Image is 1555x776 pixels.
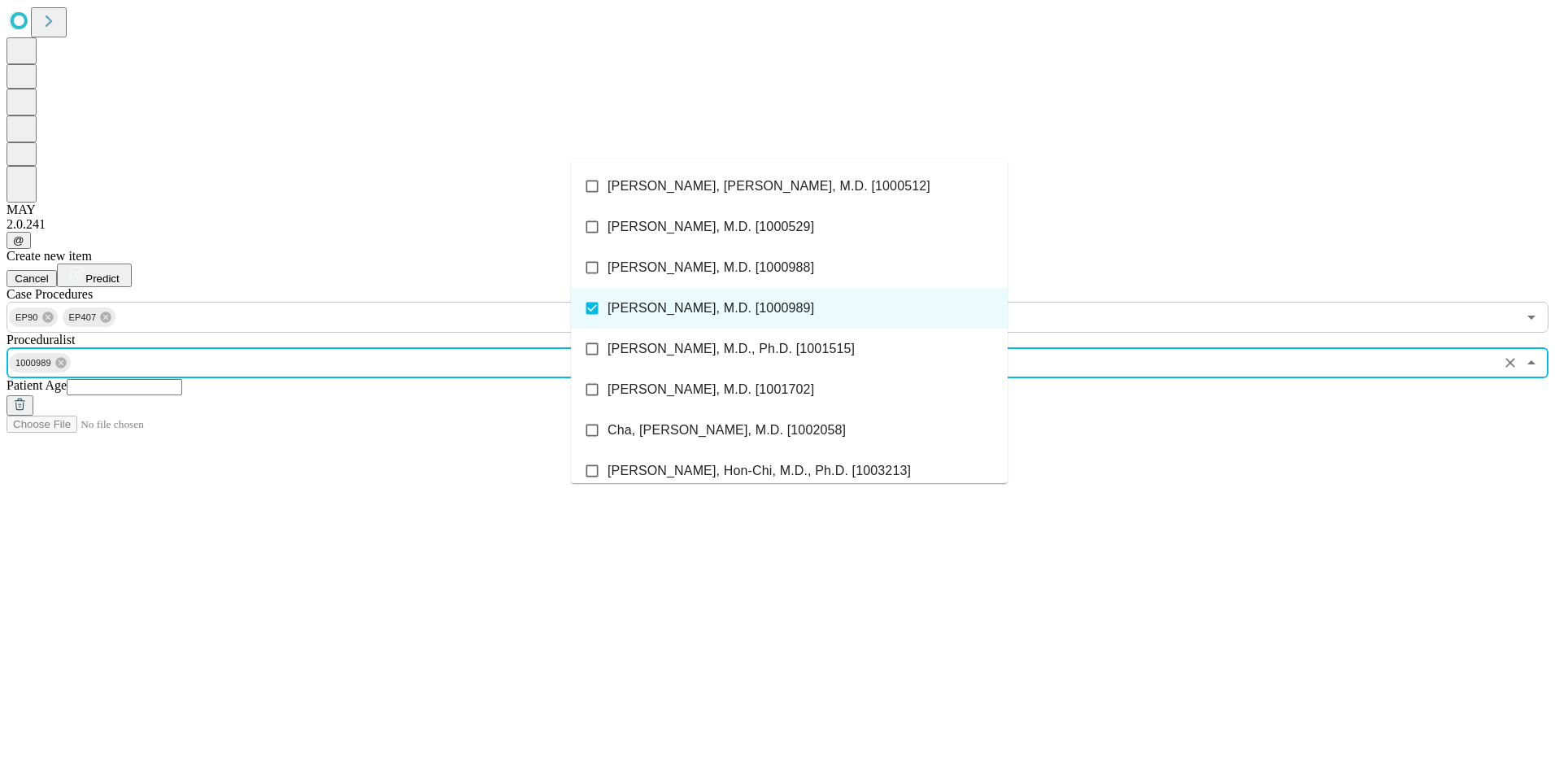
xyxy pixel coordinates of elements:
span: [PERSON_NAME], Hon-Chi, M.D., Ph.D. [1003213] [608,461,911,481]
span: Cha, [PERSON_NAME], M.D. [1002058] [608,421,846,440]
span: [PERSON_NAME], M.D. [1001702] [608,380,814,399]
span: [PERSON_NAME], M.D. [1000529] [608,217,814,237]
button: Close [1520,351,1543,374]
span: Scheduled Procedure [7,287,93,301]
span: Create new item [7,249,92,263]
button: Clear [1499,351,1522,374]
button: Cancel [7,270,57,287]
span: @ [13,234,24,246]
button: Open [1520,306,1543,329]
span: [PERSON_NAME], M.D. [1000988] [608,258,814,277]
div: MAY [7,203,1548,217]
span: Cancel [15,272,49,285]
span: EP407 [63,308,103,327]
div: 2.0.241 [7,217,1548,232]
span: [PERSON_NAME], M.D. [1000989] [608,299,814,318]
div: EP407 [63,307,116,327]
div: 1000989 [9,353,71,373]
span: Predict [85,272,119,285]
span: Patient Age [7,378,67,392]
span: EP90 [9,308,45,327]
span: [PERSON_NAME], [PERSON_NAME], M.D. [1000512] [608,177,930,196]
span: Proceduralist [7,333,75,347]
span: 1000989 [9,354,58,373]
span: [PERSON_NAME], M.D., Ph.D. [1001515] [608,339,855,359]
div: EP90 [9,307,58,327]
button: Predict [57,264,132,287]
button: @ [7,232,31,249]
